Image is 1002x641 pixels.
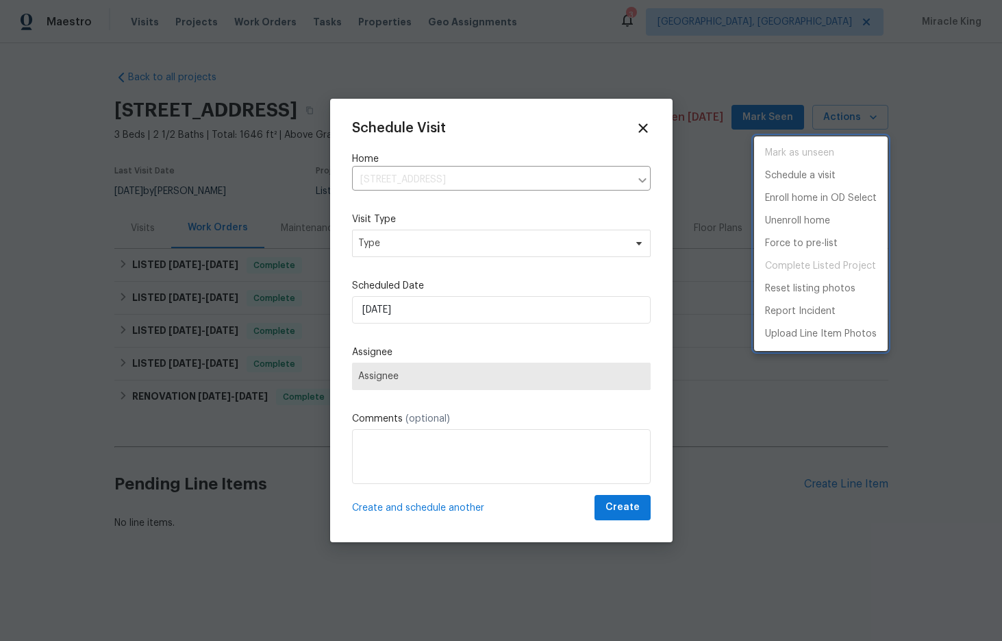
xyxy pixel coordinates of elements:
[754,255,888,278] span: Project is already completed
[765,191,877,206] p: Enroll home in OD Select
[765,327,877,341] p: Upload Line Item Photos
[765,169,836,183] p: Schedule a visit
[765,282,855,296] p: Reset listing photos
[765,237,838,251] p: Force to pre-list
[765,214,830,228] p: Unenroll home
[765,304,836,319] p: Report Incident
